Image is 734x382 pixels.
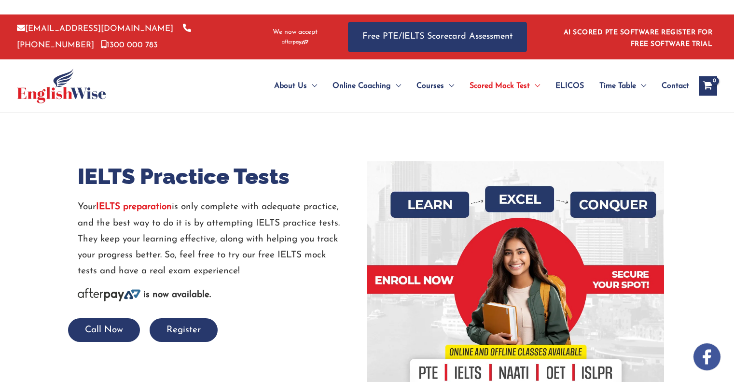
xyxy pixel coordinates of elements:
[78,199,360,279] p: Your is only complete with adequate practice, and the best way to do it is by attempting IELTS pr...
[273,28,318,37] span: We now accept
[96,202,172,212] a: IELTS preparation
[416,69,444,103] span: Courses
[599,69,636,103] span: Time Table
[325,69,409,103] a: Online CoachingMenu Toggle
[17,25,191,49] a: [PHONE_NUMBER]
[150,318,218,342] button: Register
[654,69,689,103] a: Contact
[548,69,592,103] a: ELICOS
[662,69,689,103] span: Contact
[592,69,654,103] a: Time TableMenu Toggle
[558,21,717,53] aside: Header Widget 1
[17,69,106,103] img: cropped-ew-logo
[68,318,140,342] button: Call Now
[409,69,462,103] a: CoursesMenu Toggle
[150,325,218,335] a: Register
[470,69,530,103] span: Scored Mock Test
[636,69,646,103] span: Menu Toggle
[78,288,140,301] img: Afterpay-Logo
[307,69,317,103] span: Menu Toggle
[274,69,307,103] span: About Us
[143,290,211,299] b: is now available.
[266,69,325,103] a: About UsMenu Toggle
[391,69,401,103] span: Menu Toggle
[101,41,158,49] a: 1300 000 783
[555,69,584,103] span: ELICOS
[251,69,689,103] nav: Site Navigation: Main Menu
[282,40,308,45] img: Afterpay-Logo
[462,69,548,103] a: Scored Mock TestMenu Toggle
[17,25,173,33] a: [EMAIL_ADDRESS][DOMAIN_NAME]
[348,22,527,52] a: Free PTE/IELTS Scorecard Assessment
[332,69,391,103] span: Online Coaching
[68,325,140,335] a: Call Now
[564,29,713,48] a: AI SCORED PTE SOFTWARE REGISTER FOR FREE SOFTWARE TRIAL
[78,161,360,192] h1: IELTS Practice Tests
[530,69,540,103] span: Menu Toggle
[693,343,720,370] img: white-facebook.png
[444,69,454,103] span: Menu Toggle
[699,76,717,96] a: View Shopping Cart, empty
